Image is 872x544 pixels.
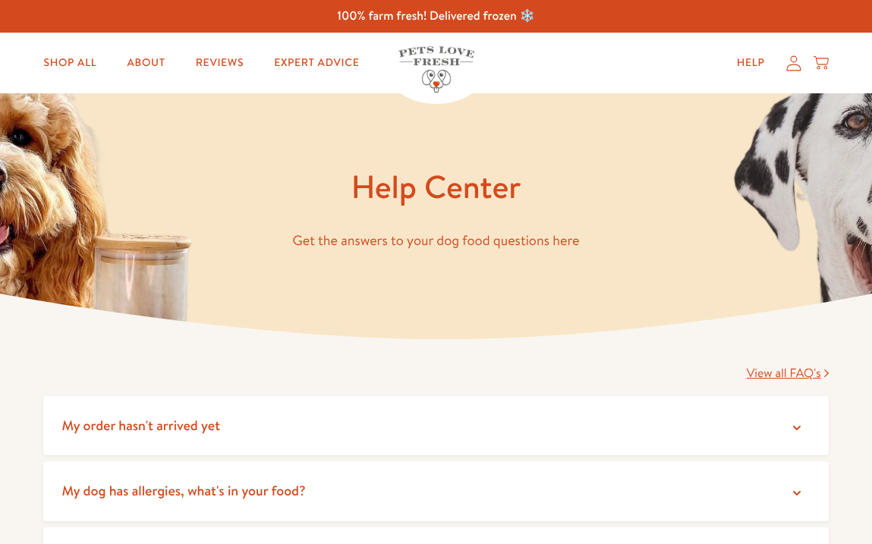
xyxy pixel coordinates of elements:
p: Get the answers to your dog food questions here [43,229,828,253]
span: My dog has allergies, what's in your food? [61,481,305,500]
summary: My dog has allergies, what's in your food? [43,461,828,521]
summary: My order hasn't arrived yet [43,396,828,456]
h1: Help Center [43,166,828,208]
a: Reviews [184,48,256,78]
span: My order hasn't arrived yet [61,416,220,435]
span: View all FAQ's [747,365,821,382]
a: Shop All [31,48,109,78]
a: View all FAQ's [747,365,829,382]
img: Pets Love Fresh [398,46,474,93]
a: Expert Advice [262,48,371,78]
a: Help [725,48,777,78]
a: About [115,48,178,78]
